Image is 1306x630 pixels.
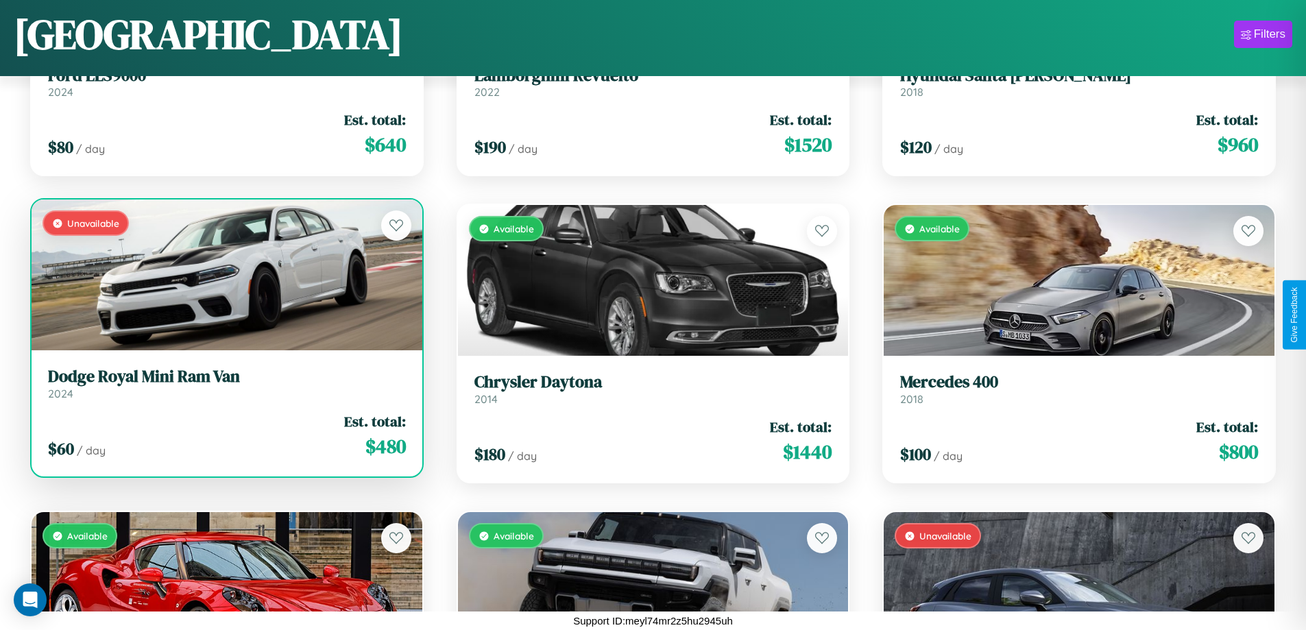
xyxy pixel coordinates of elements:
h3: Mercedes 400 [900,372,1258,392]
span: $ 1440 [783,438,832,465]
span: 2022 [474,85,500,99]
span: Available [67,530,108,542]
span: Unavailable [919,530,971,542]
a: Lamborghini Revuelto2022 [474,66,832,99]
a: Ford LLS90002024 [48,66,406,99]
span: Est. total: [344,411,406,431]
span: $ 120 [900,136,932,158]
h3: Hyundai Santa [PERSON_NAME] [900,66,1258,86]
span: $ 800 [1219,438,1258,465]
span: $ 480 [365,433,406,460]
span: 2018 [900,392,923,406]
span: / day [77,444,106,457]
h1: [GEOGRAPHIC_DATA] [14,6,403,62]
div: Filters [1254,27,1285,41]
span: $ 80 [48,136,73,158]
h3: Dodge Royal Mini Ram Van [48,367,406,387]
span: Est. total: [770,110,832,130]
span: Est. total: [344,110,406,130]
a: Hyundai Santa [PERSON_NAME]2018 [900,66,1258,99]
span: Est. total: [770,417,832,437]
span: / day [934,142,963,156]
a: Dodge Royal Mini Ram Van2024 [48,367,406,400]
span: $ 190 [474,136,506,158]
a: Chrysler Daytona2014 [474,372,832,406]
div: Give Feedback [1290,287,1299,343]
span: $ 640 [365,131,406,158]
span: Available [494,223,534,234]
span: Available [494,530,534,542]
h3: Chrysler Daytona [474,372,832,392]
span: $ 100 [900,443,931,465]
div: Open Intercom Messenger [14,583,47,616]
span: / day [934,449,963,463]
span: Available [919,223,960,234]
span: Est. total: [1196,417,1258,437]
a: Mercedes 4002018 [900,372,1258,406]
span: 2024 [48,85,73,99]
span: Est. total: [1196,110,1258,130]
span: 2018 [900,85,923,99]
span: / day [509,142,537,156]
span: 2014 [474,392,498,406]
span: / day [508,449,537,463]
span: $ 960 [1218,131,1258,158]
span: Unavailable [67,217,119,229]
span: $ 60 [48,437,74,460]
button: Filters [1234,21,1292,48]
span: $ 180 [474,443,505,465]
span: / day [76,142,105,156]
span: $ 1520 [784,131,832,158]
span: 2024 [48,387,73,400]
p: Support ID: meyl74mr2z5hu2945uh [573,611,733,630]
